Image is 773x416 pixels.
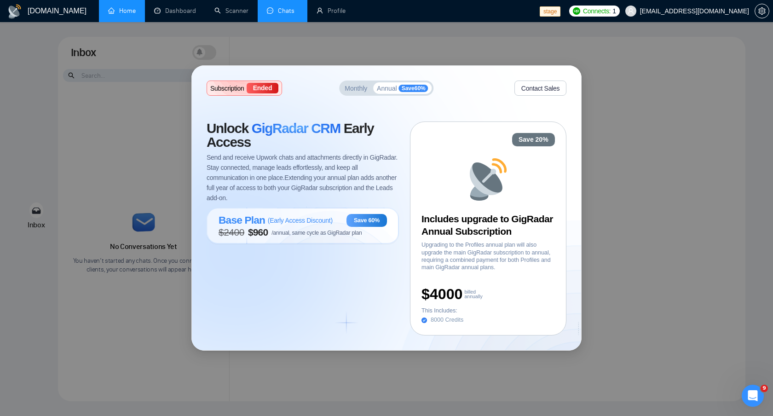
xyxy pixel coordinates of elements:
[207,208,399,248] button: Base Plan(Early Access Discount)Save 60%$2400$960/annual, same cycle as GigRadar plan
[207,121,399,149] span: Unlock Early Access
[514,81,566,96] button: Contact Sales
[399,85,428,92] span: Save 60 %
[377,85,397,92] span: Annual
[214,7,248,15] a: searchScanner
[628,8,634,14] span: user
[373,82,432,94] button: AnnualSave60%
[742,385,764,407] iframe: Intercom live chat
[755,7,769,15] a: setting
[248,227,268,238] span: $ 960
[583,6,611,16] span: Connects:
[421,285,463,303] span: $4000
[540,6,560,17] span: stage
[317,7,346,15] a: userProfile
[267,7,298,15] a: messageChats
[755,4,769,18] button: setting
[268,217,333,224] span: ( Early Access Discount )
[465,289,484,299] span: billed annually
[421,241,555,272] span: Upgrading to the Profiles annual plan will also upgrade the main GigRadar subscription to annual,...
[421,213,555,238] h3: Includes upgrade to GigRadar Annual Subscription
[108,7,136,15] a: homeHome
[354,217,380,224] span: Save 60%
[345,85,367,92] span: Monthly
[421,307,457,314] span: This Includes:
[271,230,362,236] span: /annual, same cycle as GigRadar plan
[219,227,244,238] span: $ 2400
[612,6,616,16] span: 1
[154,7,196,15] a: dashboardDashboard
[7,4,22,19] img: logo
[247,83,278,93] div: Ended
[431,316,463,324] span: 8000 Credits
[761,385,768,392] span: 9
[341,82,371,94] button: Monthly
[252,121,340,136] span: GigRadar CRM
[210,85,244,92] span: Subscription
[219,214,265,226] span: Base Plan
[512,133,555,146] div: Save 20%
[207,152,399,203] span: Send and receive Upwork chats and attachments directly in GigRadar. Stay connected, manage leads ...
[573,7,580,15] img: upwork-logo.png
